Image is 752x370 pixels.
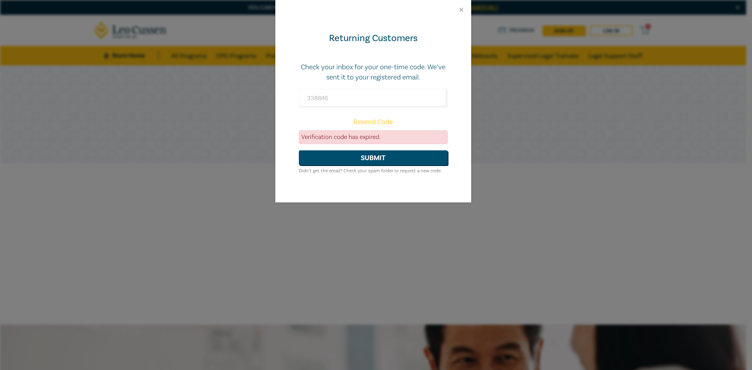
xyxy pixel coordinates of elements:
[299,89,448,108] input: Code
[353,117,393,126] a: Resend Code
[299,150,448,165] button: Submit
[299,168,442,174] small: Didn’t get the email? Check your spam folder or request a new code.
[458,6,465,13] button: Close
[299,62,448,83] p: Check your inbox for your one-time code. We’ve sent it to your registered email.
[299,32,448,45] div: Returning Customers
[299,130,448,144] div: Verification code has expired.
